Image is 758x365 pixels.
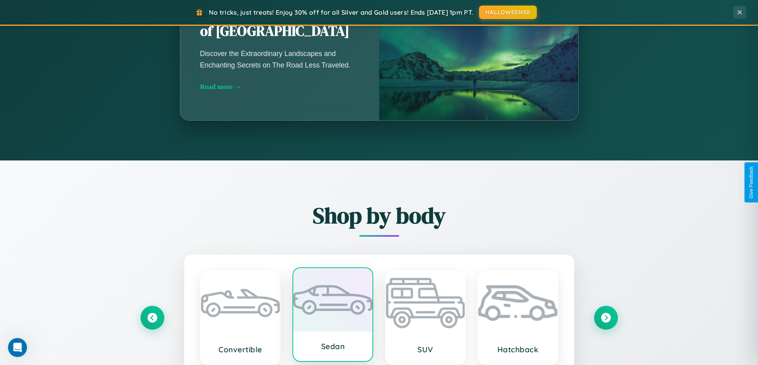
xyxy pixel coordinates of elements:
h2: Unearthing the Mystique of [GEOGRAPHIC_DATA] [200,4,359,41]
div: Give Feedback [748,166,754,199]
h3: Convertible [209,345,272,354]
p: Discover the Extraordinary Landscapes and Enchanting Secrets on The Road Less Traveled. [200,48,359,70]
button: HALLOWEEN30 [479,6,537,19]
h3: Sedan [301,342,364,351]
span: No tricks, just treats! Enjoy 30% off for all Silver and Gold users! Ends [DATE] 1pm PT. [209,8,473,16]
iframe: Intercom live chat [8,338,27,357]
h3: SUV [394,345,457,354]
div: Read more → [200,83,359,91]
h2: Shop by body [140,200,618,231]
h3: Hatchback [486,345,550,354]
